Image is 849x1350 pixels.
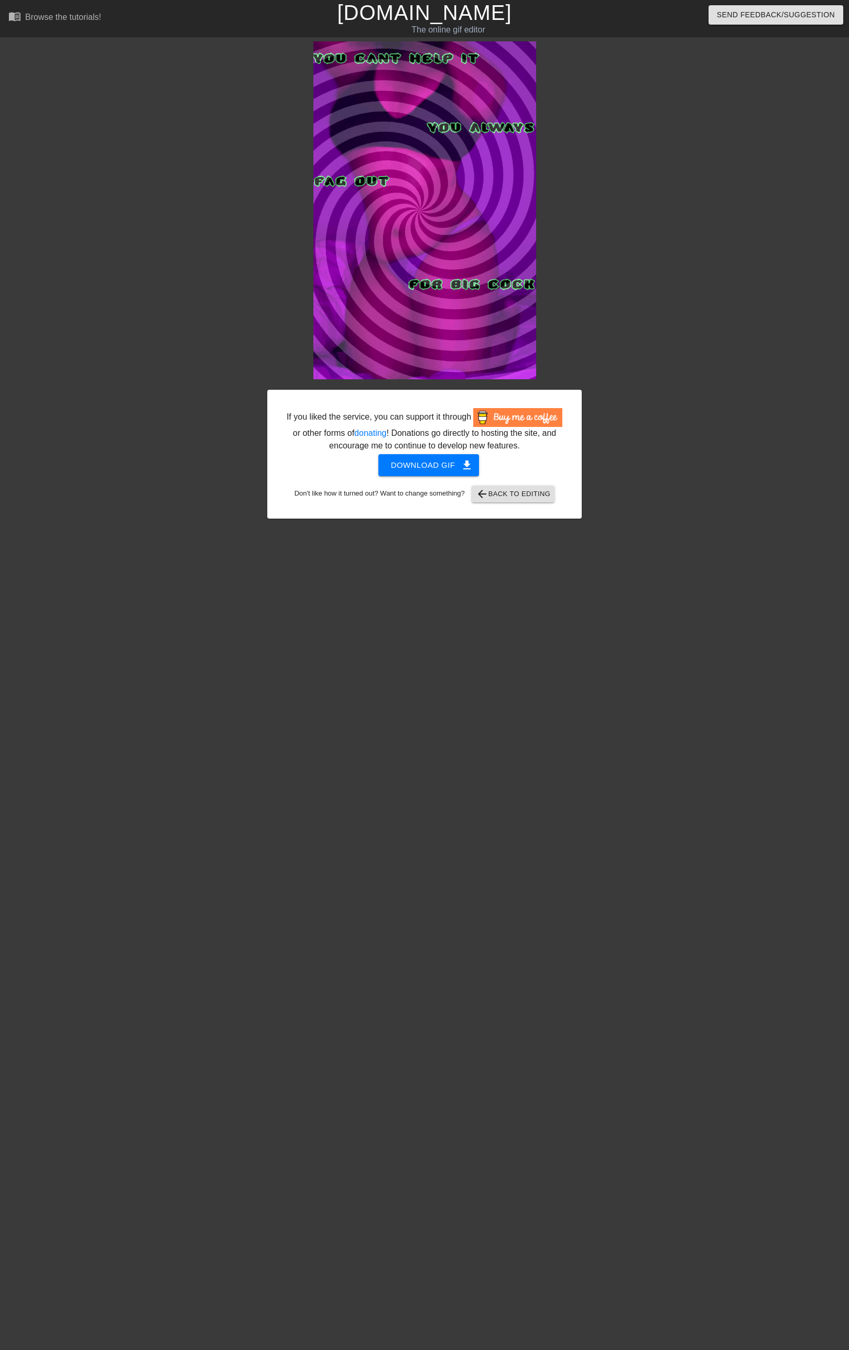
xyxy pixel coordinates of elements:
a: donating [354,429,386,437]
span: Download gif [391,458,467,472]
div: Don't like how it turned out? Want to change something? [284,486,565,502]
button: Back to Editing [472,486,555,502]
span: Send Feedback/Suggestion [717,8,835,21]
a: [DOMAIN_NAME] [337,1,511,24]
button: Send Feedback/Suggestion [709,5,843,25]
img: Buy Me A Coffee [473,408,562,427]
span: arrow_back [476,488,488,500]
span: get_app [461,459,473,471]
div: Browse the tutorials! [25,13,101,21]
button: Download gif [378,454,480,476]
a: Download gif [370,460,480,469]
img: bB2HxSLf.gif [313,41,536,379]
a: Browse the tutorials! [8,10,101,26]
span: Back to Editing [476,488,551,500]
div: If you liked the service, you can support it through or other forms of ! Donations go directly to... [286,408,563,452]
div: The online gif editor [288,24,608,36]
span: menu_book [8,10,21,23]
